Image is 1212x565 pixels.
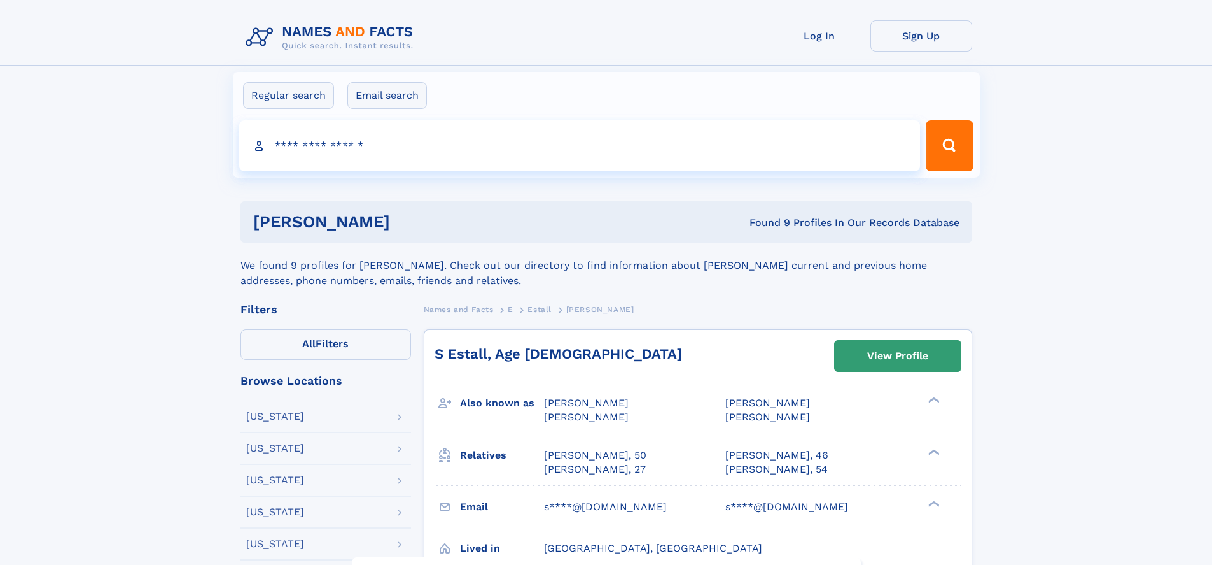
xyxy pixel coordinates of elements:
[435,346,682,362] a: S Estall, Age [DEMOGRAPHIC_DATA]
[246,475,304,485] div: [US_STATE]
[347,82,427,109] label: Email search
[566,305,634,314] span: [PERSON_NAME]
[460,496,544,518] h3: Email
[460,538,544,559] h3: Lived in
[460,445,544,466] h3: Relatives
[253,214,570,230] h1: [PERSON_NAME]
[544,448,646,462] a: [PERSON_NAME], 50
[424,301,494,317] a: Names and Facts
[246,443,304,454] div: [US_STATE]
[725,411,810,423] span: [PERSON_NAME]
[527,301,552,317] a: Estall
[243,82,334,109] label: Regular search
[240,375,411,387] div: Browse Locations
[460,392,544,414] h3: Also known as
[246,411,304,422] div: [US_STATE]
[544,462,646,476] a: [PERSON_NAME], 27
[925,448,940,456] div: ❯
[302,338,316,350] span: All
[925,499,940,508] div: ❯
[569,216,959,230] div: Found 9 Profiles In Our Records Database
[240,329,411,360] label: Filters
[926,120,973,171] button: Search Button
[725,397,810,409] span: [PERSON_NAME]
[769,20,870,52] a: Log In
[544,542,762,554] span: [GEOGRAPHIC_DATA], [GEOGRAPHIC_DATA]
[508,301,513,317] a: E
[725,462,828,476] a: [PERSON_NAME], 54
[240,304,411,315] div: Filters
[246,539,304,549] div: [US_STATE]
[870,20,972,52] a: Sign Up
[925,396,940,404] div: ❯
[725,448,828,462] a: [PERSON_NAME], 46
[544,397,629,409] span: [PERSON_NAME]
[240,20,424,55] img: Logo Names and Facts
[527,305,552,314] span: Estall
[240,243,972,289] div: We found 9 profiles for [PERSON_NAME]. Check out our directory to find information about [PERSON_...
[246,507,304,517] div: [US_STATE]
[544,411,629,423] span: [PERSON_NAME]
[508,305,513,314] span: E
[239,120,921,171] input: search input
[867,341,928,371] div: View Profile
[835,341,961,371] a: View Profile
